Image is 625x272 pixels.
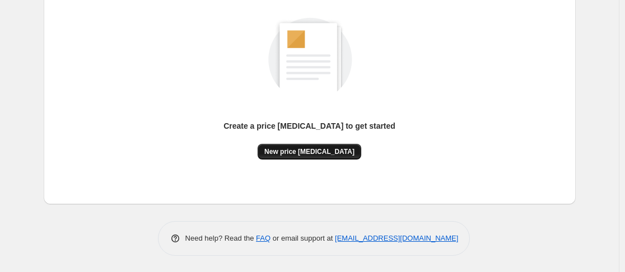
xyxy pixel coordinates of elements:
[185,234,256,242] span: Need help? Read the
[258,144,361,160] button: New price [MEDICAL_DATA]
[335,234,458,242] a: [EMAIL_ADDRESS][DOMAIN_NAME]
[256,234,270,242] a: FAQ
[270,234,335,242] span: or email support at
[223,120,395,132] p: Create a price [MEDICAL_DATA] to get started
[264,147,355,156] span: New price [MEDICAL_DATA]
